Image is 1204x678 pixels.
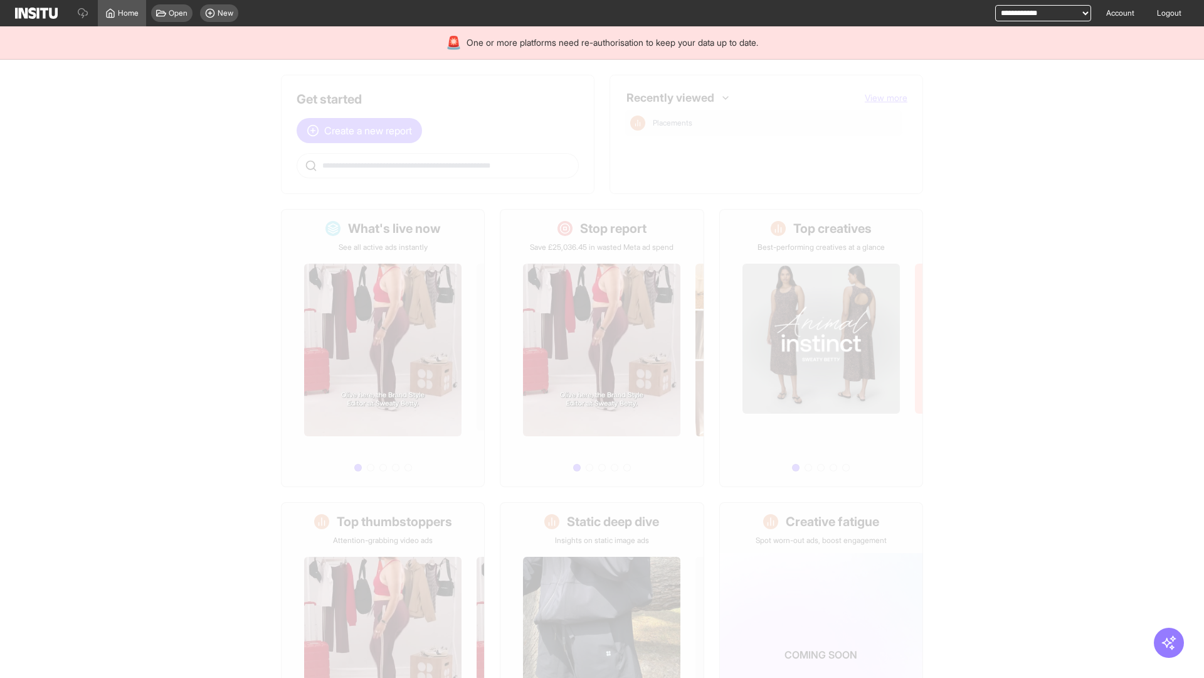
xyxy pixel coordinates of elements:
div: 🚨 [446,34,462,51]
img: Logo [15,8,58,19]
span: One or more platforms need re-authorisation to keep your data up to date. [467,36,758,49]
span: Open [169,8,187,18]
span: Home [118,8,139,18]
span: New [218,8,233,18]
